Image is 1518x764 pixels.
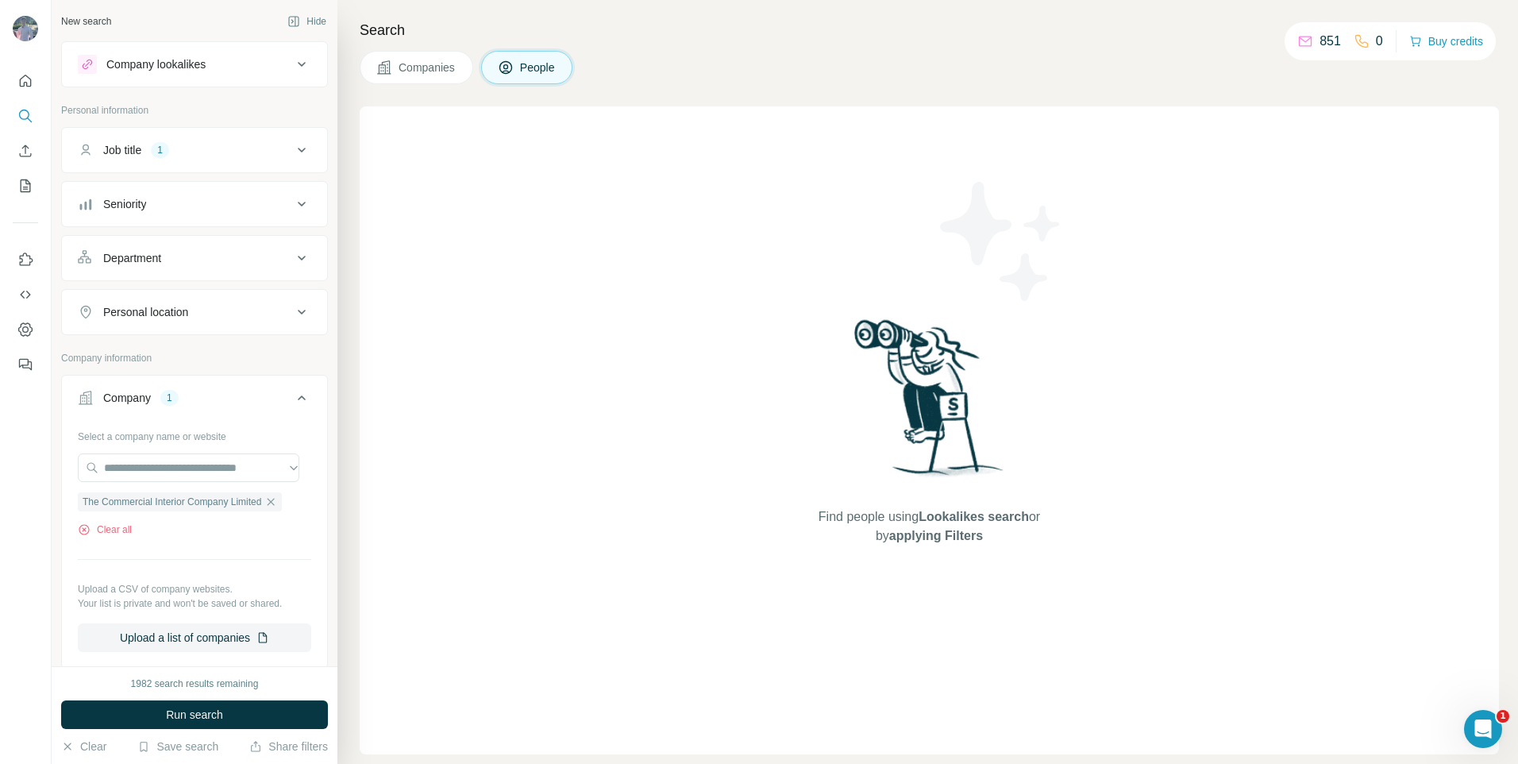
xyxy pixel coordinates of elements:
button: Clear [61,739,106,754]
div: 1 [160,391,179,405]
h4: Search [360,19,1499,41]
button: Clear all [78,523,132,537]
div: 1 [151,143,169,157]
span: Find people using or by [802,507,1056,546]
span: applying Filters [889,529,983,542]
button: Company lookalikes [62,45,327,83]
p: Upload a CSV of company websites. [78,582,311,596]
span: The Commercial Interior Company Limited [83,495,261,509]
img: Surfe Illustration - Stars [930,170,1073,313]
button: Enrich CSV [13,137,38,165]
p: 0 [1376,32,1383,51]
div: Department [103,250,161,266]
p: Your list is private and won't be saved or shared. [78,596,311,611]
div: Company [103,390,151,406]
span: People [520,60,557,75]
p: Personal information [61,103,328,118]
button: Search [13,102,38,130]
button: Use Surfe API [13,280,38,309]
button: Hide [276,10,337,33]
button: Personal location [62,293,327,331]
div: Company lookalikes [106,56,206,72]
span: Companies [399,60,457,75]
button: Save search [137,739,218,754]
button: Use Surfe on LinkedIn [13,245,38,274]
button: Job title1 [62,131,327,169]
div: 1982 search results remaining [131,677,259,691]
img: Avatar [13,16,38,41]
div: Job title [103,142,141,158]
button: Dashboard [13,315,38,344]
span: 1 [1497,710,1509,723]
div: Seniority [103,196,146,212]
iframe: Intercom live chat [1464,710,1502,748]
button: Department [62,239,327,277]
p: Company information [61,351,328,365]
span: Run search [166,707,223,723]
img: Surfe Illustration - Woman searching with binoculars [847,315,1012,492]
button: Quick start [13,67,38,95]
p: 851 [1320,32,1341,51]
div: Select a company name or website [78,423,311,444]
button: Buy credits [1409,30,1483,52]
button: Feedback [13,350,38,379]
button: Run search [61,700,328,729]
span: Lookalikes search [919,510,1029,523]
button: Seniority [62,185,327,223]
button: My lists [13,172,38,200]
div: Personal location [103,304,188,320]
button: Share filters [249,739,328,754]
div: New search [61,14,111,29]
button: Company1 [62,379,327,423]
button: Upload a list of companies [78,623,311,652]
